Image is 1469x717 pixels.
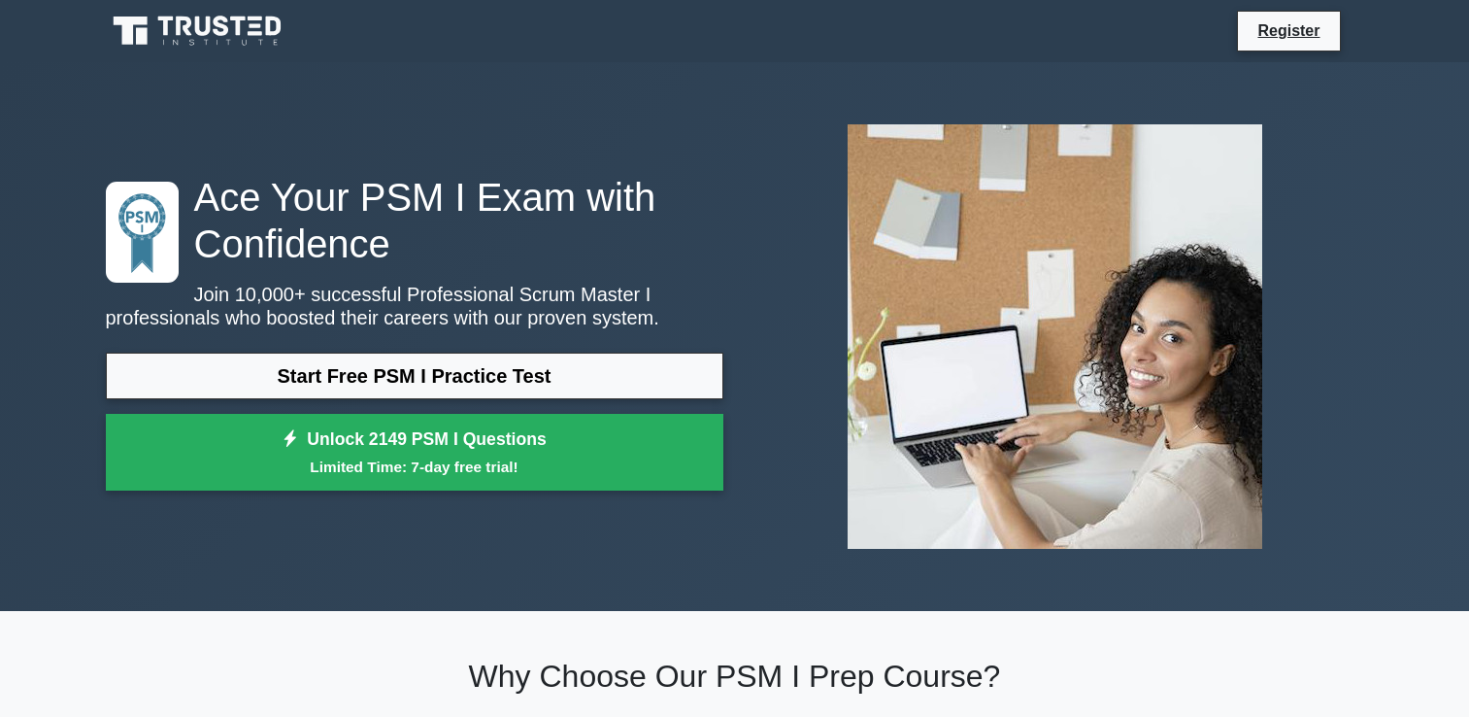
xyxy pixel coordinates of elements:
[106,283,723,329] p: Join 10,000+ successful Professional Scrum Master I professionals who boosted their careers with ...
[106,658,1364,695] h2: Why Choose Our PSM I Prep Course?
[106,353,723,399] a: Start Free PSM I Practice Test
[1246,18,1331,43] a: Register
[106,414,723,492] a: Unlock 2149 PSM I QuestionsLimited Time: 7-day free trial!
[106,174,723,267] h1: Ace Your PSM I Exam with Confidence
[130,456,699,478] small: Limited Time: 7-day free trial!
